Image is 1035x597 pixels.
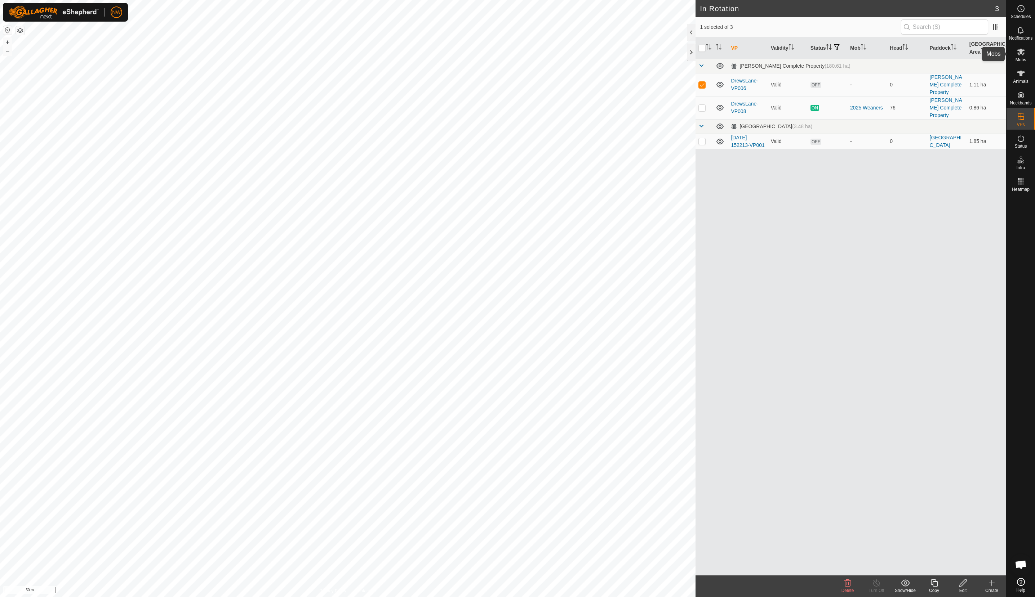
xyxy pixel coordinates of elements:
[1010,101,1031,105] span: Neckbands
[768,37,808,59] th: Validity
[9,6,99,19] img: Gallagher Logo
[731,78,758,91] a: DrewsLane-VP006
[1012,187,1030,192] span: Heatmap
[3,26,12,35] button: Reset Map
[967,96,1006,119] td: 0.86 ha
[887,96,927,119] td: 76
[1016,588,1025,592] span: Help
[808,37,847,59] th: Status
[792,124,812,129] span: (3.48 ha)
[768,96,808,119] td: Valid
[949,587,977,594] div: Edit
[981,49,986,55] p-sorticon: Activate to sort
[902,45,908,51] p-sorticon: Activate to sort
[319,588,346,594] a: Privacy Policy
[1010,14,1031,19] span: Schedules
[826,45,832,51] p-sorticon: Activate to sort
[891,587,920,594] div: Show/Hide
[768,134,808,149] td: Valid
[3,38,12,46] button: +
[930,135,962,148] a: [GEOGRAPHIC_DATA]
[1009,36,1032,40] span: Notifications
[927,37,967,59] th: Paddock
[887,134,927,149] td: 0
[716,45,721,51] p-sorticon: Activate to sort
[847,37,887,59] th: Mob
[930,97,962,118] a: [PERSON_NAME] Complete Property
[841,588,854,593] span: Delete
[1013,79,1029,84] span: Animals
[930,74,962,95] a: [PERSON_NAME] Complete Property
[951,45,956,51] p-sorticon: Activate to sort
[731,63,850,69] div: [PERSON_NAME] Complete Property
[967,73,1006,96] td: 1.11 ha
[920,587,949,594] div: Copy
[825,63,850,69] span: (180.61 ha)
[112,9,120,16] span: NW
[995,3,999,14] span: 3
[789,45,794,51] p-sorticon: Activate to sort
[862,587,891,594] div: Turn Off
[1014,144,1027,148] span: Status
[887,73,927,96] td: 0
[731,124,812,130] div: [GEOGRAPHIC_DATA]
[16,26,25,35] button: Map Layers
[768,73,808,96] td: Valid
[355,588,376,594] a: Contact Us
[731,101,758,114] a: DrewsLane-VP008
[3,47,12,56] button: –
[850,104,884,112] div: 2025 Weaners
[901,19,988,35] input: Search (S)
[1017,122,1025,127] span: VPs
[1010,554,1032,575] div: Open chat
[700,23,901,31] span: 1 selected of 3
[700,4,995,13] h2: In Rotation
[861,45,866,51] p-sorticon: Activate to sort
[887,37,927,59] th: Head
[850,138,884,145] div: -
[850,81,884,89] div: -
[728,37,768,59] th: VP
[706,45,711,51] p-sorticon: Activate to sort
[1016,166,1025,170] span: Infra
[967,37,1006,59] th: [GEOGRAPHIC_DATA] Area
[810,105,819,111] span: ON
[810,82,821,88] span: OFF
[967,134,1006,149] td: 1.85 ha
[731,135,764,148] a: [DATE] 152213-VP001
[977,587,1006,594] div: Create
[1007,575,1035,595] a: Help
[1016,58,1026,62] span: Mobs
[810,139,821,145] span: OFF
